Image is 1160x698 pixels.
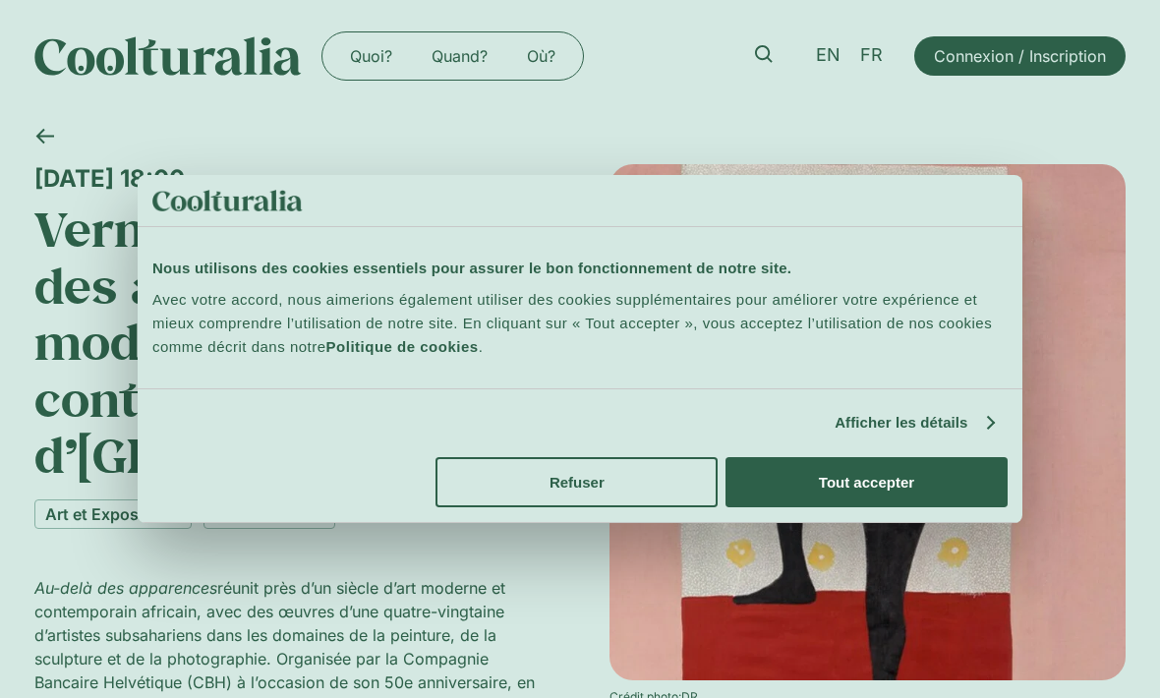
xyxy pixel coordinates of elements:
[850,41,893,70] a: FR
[152,291,992,355] span: Avec votre accord, nous aimerions également utiliser des cookies supplémentaires pour améliorer v...
[725,457,1008,507] button: Tout accepter
[860,45,883,66] span: FR
[479,338,484,355] span: .
[507,40,575,72] a: Où?
[34,201,551,484] h1: Vernissage: Au-delà des apparences. Art moderne et contemporain d’[GEOGRAPHIC_DATA]
[934,44,1106,68] span: Connexion / Inscription
[326,338,479,355] a: Politique de cookies
[34,499,192,529] a: Art et Expositions
[330,40,575,72] nav: Menu
[435,457,718,507] button: Refuser
[806,41,850,70] a: EN
[412,40,507,72] a: Quand?
[152,257,1008,280] div: Nous utilisons des cookies essentiels pour assurer le bon fonctionnement de notre site.
[152,190,303,211] img: logo
[914,36,1126,76] a: Connexion / Inscription
[34,578,217,598] em: Au-delà des apparences
[816,45,841,66] span: EN
[330,40,412,72] a: Quoi?
[34,164,551,193] div: [DATE] 18:00
[835,411,993,435] a: Afficher les détails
